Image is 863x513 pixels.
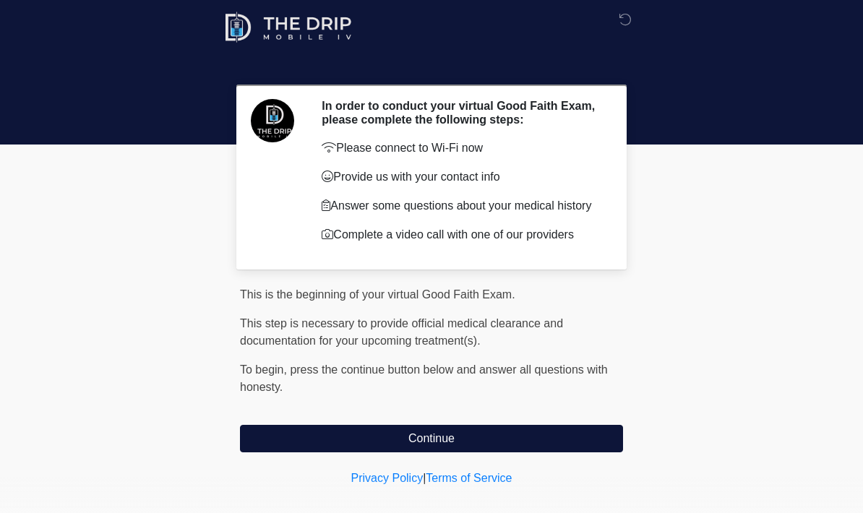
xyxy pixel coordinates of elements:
[351,472,424,484] a: Privacy Policy
[226,11,353,43] img: The Drip Mobile IV Logo
[322,139,601,157] p: Please connect to Wi-Fi now
[423,472,426,484] a: |
[240,288,515,301] span: This is the beginning of your virtual Good Faith Exam.
[322,197,601,215] p: Answer some questions about your medical history
[322,226,601,243] p: Complete a video call with one of our providers
[426,472,512,484] a: Terms of Service
[251,99,294,142] img: Agent Avatar
[229,52,634,79] h1: ‎ ‎ ‎
[322,99,601,126] h2: In order to conduct your virtual Good Faith Exam, please complete the following steps:
[322,168,601,186] p: Provide us with your contact info
[240,425,623,452] button: Continue
[240,317,563,347] span: This step is necessary to provide official medical clearance and documentation for your upcoming ...
[240,363,608,393] span: To begin, ﻿﻿﻿﻿﻿﻿﻿press the continue button below and answer all questions with honesty.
